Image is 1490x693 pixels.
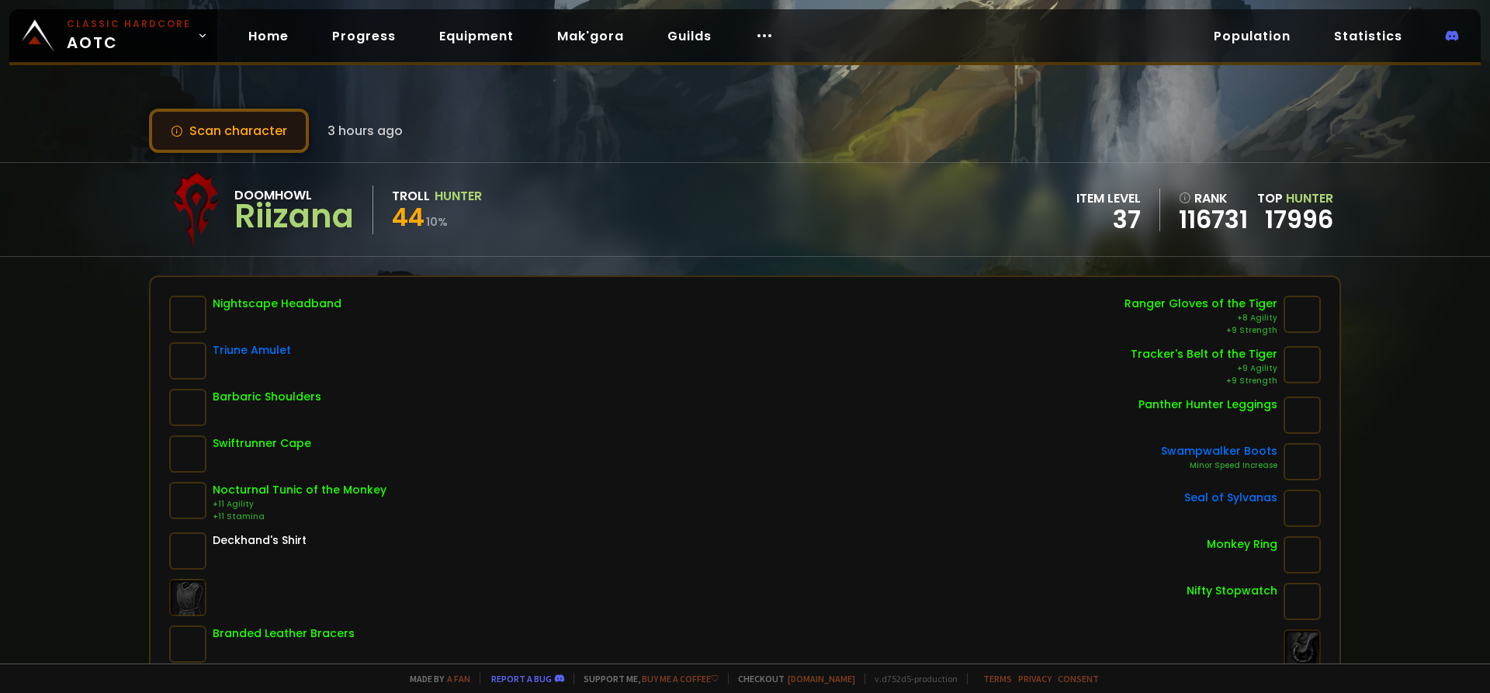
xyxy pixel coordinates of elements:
span: Support me, [573,673,719,684]
div: Nocturnal Tunic of the Monkey [213,482,386,498]
img: item-5964 [169,389,206,426]
a: Buy me a coffee [642,673,719,684]
div: +9 Strength [1131,375,1277,387]
div: +11 Agility [213,498,386,511]
div: Riizana [234,205,354,228]
small: Classic Hardcore [67,17,191,31]
div: Swampwalker Boots [1161,443,1277,459]
span: Hunter [1286,189,1333,207]
div: Deckhand's Shirt [213,532,307,549]
div: +8 Agility [1124,312,1277,324]
a: Home [236,20,301,52]
img: item-6745 [169,435,206,473]
a: Classic HardcoreAOTC [9,9,217,62]
div: Barbaric Shoulders [213,389,321,405]
div: Branded Leather Bracers [213,625,355,642]
a: 17996 [1265,202,1333,237]
img: item-6748 [1284,536,1321,573]
div: +11 Stamina [213,511,386,523]
div: Troll [392,186,430,206]
img: item-7722 [169,342,206,379]
button: Scan character [149,109,309,153]
span: AOTC [67,17,191,54]
a: Mak'gora [545,20,636,52]
a: Guilds [655,20,724,52]
img: item-8176 [169,296,206,333]
div: Monkey Ring [1207,536,1277,553]
div: 37 [1076,208,1141,231]
img: item-2820 [1284,583,1321,620]
a: Terms [983,673,1012,684]
div: Doomhowl [234,185,354,205]
a: Population [1201,20,1303,52]
img: item-7480 [1284,296,1321,333]
a: 116731 [1179,208,1248,231]
img: item-15159 [169,482,206,519]
a: Equipment [427,20,526,52]
a: [DOMAIN_NAME] [788,673,855,684]
div: Triune Amulet [213,342,291,359]
div: Hunter [435,186,482,206]
div: +9 Agility [1131,362,1277,375]
div: Ranger Gloves of the Tiger [1124,296,1277,312]
div: Seal of Sylvanas [1184,490,1277,506]
a: Consent [1058,673,1099,684]
small: 10 % [426,214,448,230]
div: Tracker's Belt of the Tiger [1131,346,1277,362]
div: +9 Strength [1124,324,1277,337]
div: item level [1076,189,1141,208]
div: Minor Speed Increase [1161,459,1277,472]
a: Statistics [1322,20,1415,52]
span: Checkout [728,673,855,684]
a: Privacy [1018,673,1052,684]
div: Nifty Stopwatch [1187,583,1277,599]
span: v. d752d5 - production [865,673,958,684]
span: Made by [400,673,470,684]
img: item-4108 [1284,397,1321,434]
a: a fan [447,673,470,684]
a: Progress [320,20,408,52]
div: Panther Hunter Leggings [1138,397,1277,413]
a: Report a bug [491,673,552,684]
img: item-5107 [169,532,206,570]
div: Swiftrunner Cape [213,435,311,452]
img: item-19508 [169,625,206,663]
div: Top [1257,189,1333,208]
img: item-6414 [1284,490,1321,527]
div: rank [1179,189,1248,208]
span: 3 hours ago [327,121,403,140]
img: item-9916 [1284,346,1321,383]
div: Nightscape Headband [213,296,341,312]
img: item-2276 [1284,443,1321,480]
span: 44 [392,199,424,234]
